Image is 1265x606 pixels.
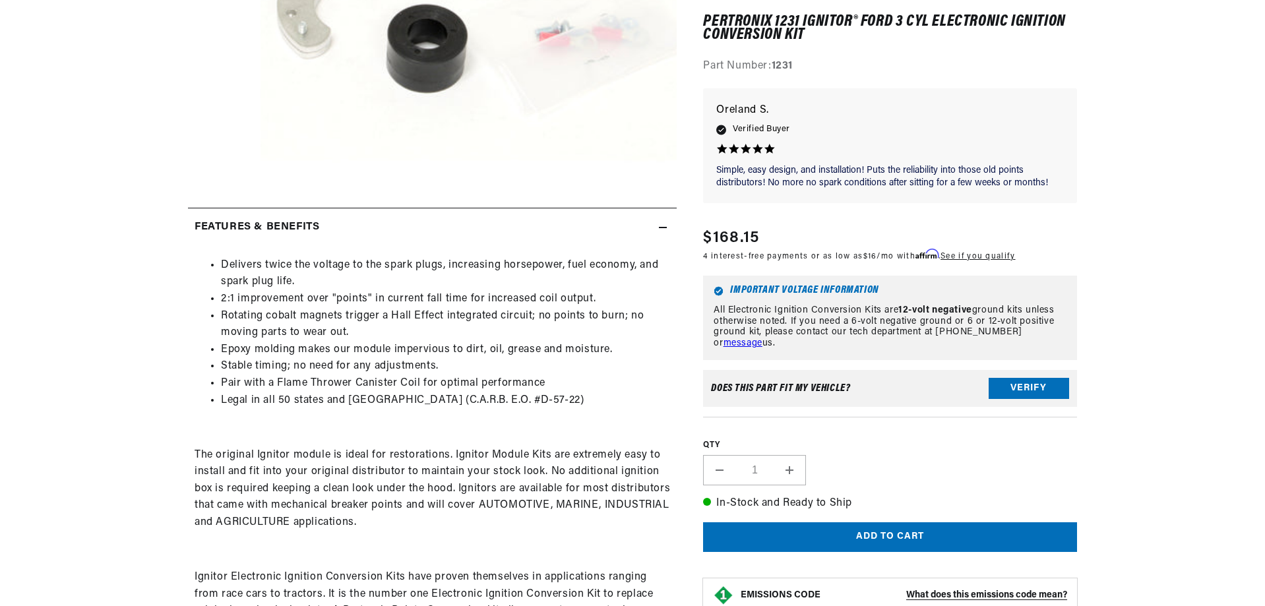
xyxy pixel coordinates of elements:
strong: EMISSIONS CODE [741,590,820,600]
strong: 1231 [772,61,793,72]
li: Legal in all 50 states and [GEOGRAPHIC_DATA] (C.A.R.B. E.O. #D-57-22) [221,392,670,409]
span: Affirm [915,249,939,259]
span: $168.15 [703,226,759,250]
img: Emissions code [713,585,734,606]
li: Epoxy molding makes our module impervious to dirt, oil, grease and moisture. [221,342,670,359]
h6: Important Voltage Information [714,286,1066,296]
h1: PerTronix 1231 Ignitor® Ford 3 cyl Electronic Ignition Conversion Kit [703,15,1077,42]
li: Pair with a Flame Thrower Canister Coil for optimal performance [221,375,670,392]
div: Does This part fit My vehicle? [711,383,850,394]
p: Oreland S. [716,102,1064,120]
strong: 12-volt negative [898,305,972,315]
h2: Features & Benefits [195,219,319,236]
button: EMISSIONS CODEWhat does this emissions code mean? [741,590,1067,601]
p: 4 interest-free payments or as low as /mo with . [703,250,1015,262]
p: In-Stock and Ready to Ship [703,495,1077,512]
button: Add to cart [703,523,1077,553]
strong: What does this emissions code mean? [906,590,1067,600]
li: 2:1 improvement over "points" in current fall time for increased coil output. [221,291,670,308]
p: Simple, easy design, and installation! Puts the reliability into those old points distributors! N... [716,164,1064,190]
span: $16 [863,253,877,260]
button: Verify [989,378,1069,399]
span: Verified Buyer [733,123,789,137]
li: Delivers twice the voltage to the spark plugs, increasing horsepower, fuel economy, and spark plu... [221,257,670,291]
summary: Features & Benefits [188,208,677,247]
p: All Electronic Ignition Conversion Kits are ground kits unless otherwise noted. If you need a 6-v... [714,305,1066,349]
p: The original Ignitor module is ideal for restorations. Ignitor Module Kits are extremely easy to ... [195,447,670,531]
label: QTY [703,440,1077,451]
a: See if you qualify - Learn more about Affirm Financing (opens in modal) [941,253,1015,260]
li: Stable timing; no need for any adjustments. [221,358,670,375]
div: Part Number: [703,59,1077,76]
li: Rotating cobalt magnets trigger a Hall Effect integrated circuit; no points to burn; no moving pa... [221,308,670,342]
a: message [724,338,762,348]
